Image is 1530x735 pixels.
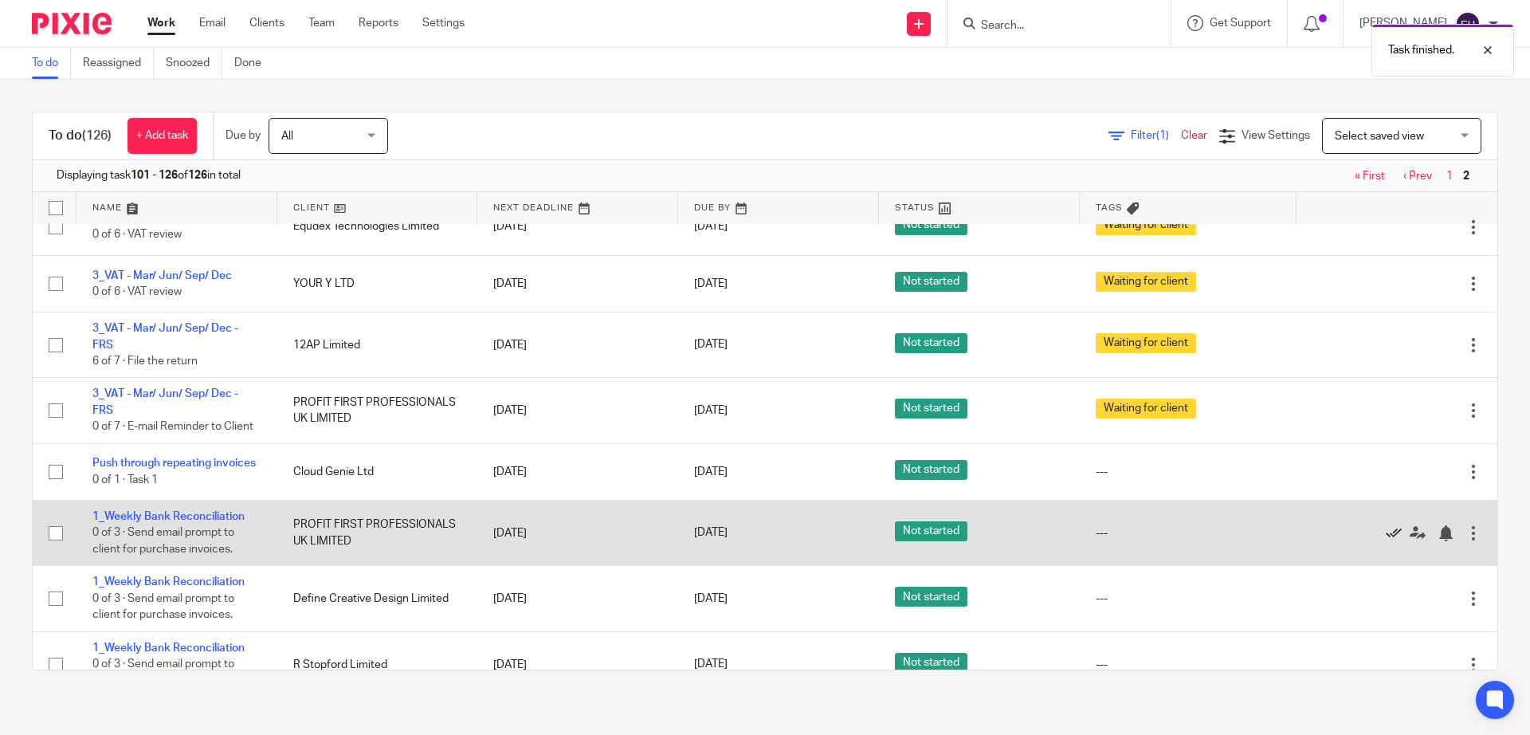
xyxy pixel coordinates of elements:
a: 3_VAT - Mar/ Jun/ Sep/ Dec - FRS [92,388,238,415]
span: [DATE] [694,659,728,670]
h1: To do [49,128,112,144]
span: Not started [895,215,967,235]
td: [DATE] [477,566,678,631]
span: View Settings [1242,130,1310,141]
span: Waiting for client [1096,215,1196,235]
span: Tags [1096,203,1123,212]
td: R Stopford Limited [277,631,478,697]
span: 0 of 6 · VAT review [92,230,182,241]
span: Not started [895,460,967,480]
a: 1 [1446,171,1453,182]
a: Team [308,15,335,31]
span: 2 [1459,167,1473,186]
p: Due by [226,128,261,143]
td: [DATE] [477,198,678,255]
a: Push through repeating invoices [92,458,256,469]
p: Task finished. [1388,42,1454,58]
td: [DATE] [477,255,678,312]
span: [DATE] [694,466,728,478]
a: Done [234,48,273,79]
a: 3_VAT - Mar/ Jun/ Sep/ Dec - FRS [92,323,238,350]
span: Waiting for client [1096,333,1196,353]
a: Clear [1181,130,1207,141]
a: Reassigned [83,48,154,79]
div: --- [1096,591,1281,607]
td: PROFIT FIRST PROFESSIONALS UK LIMITED [277,378,478,443]
span: Displaying task of in total [57,167,241,183]
a: Mark as done [1386,525,1410,541]
a: Work [147,15,175,31]
a: 1_Weekly Bank Reconciliation [92,576,245,588]
span: [DATE] [694,221,728,232]
td: Equdex Technologies Limited [277,198,478,255]
a: Clients [249,15,284,31]
span: 0 of 3 · Send email prompt to client for purchase invoices. [92,528,234,556]
td: [DATE] [477,378,678,443]
a: Settings [422,15,465,31]
a: 1_Weekly Bank Reconciliation [92,511,245,522]
a: « First [1355,171,1385,182]
span: Waiting for client [1096,272,1196,292]
td: 12AP Limited [277,312,478,378]
td: [DATE] [477,443,678,500]
span: 0 of 1 · Task 1 [92,474,158,485]
span: 0 of 7 · E-mail Reminder to Client [92,421,253,432]
span: 0 of 6 · VAT review [92,286,182,297]
div: --- [1096,657,1281,673]
td: Define Creative Design Limited [277,566,478,631]
span: Not started [895,653,967,673]
a: 3_VAT - Mar/ Jun/ Sep/ Dec [92,270,232,281]
img: Pixie [32,13,112,34]
b: 101 - 126 [131,170,178,181]
div: --- [1096,464,1281,480]
span: [DATE] [694,278,728,289]
nav: pager [1347,170,1473,183]
span: Not started [895,399,967,419]
td: PROFIT FIRST PROFESSIONALS UK LIMITED [277,501,478,566]
span: (126) [82,129,112,142]
td: Cloud Genie Ltd [277,443,478,500]
td: [DATE] [477,312,678,378]
a: Email [199,15,226,31]
span: [DATE] [694,340,728,351]
span: 0 of 3 · Send email prompt to client for purchase invoices. [92,593,234,621]
td: [DATE] [477,631,678,697]
a: Snoozed [166,48,222,79]
a: Reports [359,15,398,31]
a: To do [32,48,71,79]
span: Not started [895,587,967,607]
img: svg%3E [1455,11,1481,37]
span: 0 of 3 · Send email prompt to client for purchase invoices. [92,659,234,687]
span: Waiting for client [1096,399,1196,419]
div: --- [1096,525,1281,541]
span: [DATE] [694,528,728,539]
a: + Add task [127,118,197,154]
span: Not started [895,333,967,353]
span: Filter [1131,130,1181,141]
span: 6 of 7 · File the return [92,356,198,367]
td: [DATE] [477,501,678,566]
b: 126 [188,170,207,181]
span: Not started [895,272,967,292]
span: All [281,131,293,142]
span: Not started [895,521,967,541]
span: [DATE] [694,593,728,604]
span: [DATE] [694,405,728,416]
a: 1_Weekly Bank Reconciliation [92,643,245,654]
td: YOUR Y LTD [277,255,478,312]
a: ‹ Prev [1403,171,1432,182]
span: Select saved view [1335,131,1424,142]
span: (1) [1156,130,1169,141]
